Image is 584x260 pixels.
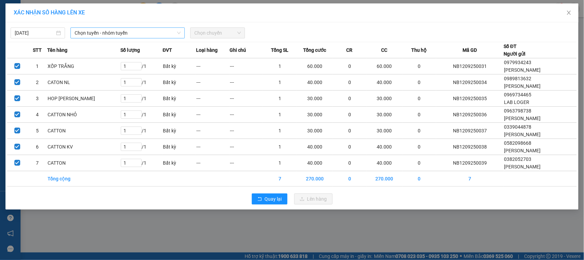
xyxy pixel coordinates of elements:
[163,107,196,123] td: Bất kỳ
[297,58,333,74] td: 60.000
[436,58,504,74] td: NB1209250031
[120,123,163,139] td: / 1
[120,107,163,123] td: / 1
[230,139,263,155] td: ---
[196,91,230,107] td: ---
[366,123,403,139] td: 30.000
[504,140,531,146] span: 0582098668
[297,123,333,139] td: 30.000
[366,107,403,123] td: 30.000
[403,91,436,107] td: 0
[177,31,181,35] span: down
[230,58,263,74] td: ---
[15,29,55,37] input: 12/09/2025
[333,155,366,171] td: 0
[27,139,48,155] td: 6
[366,58,403,74] td: 60.000
[297,74,333,91] td: 40.000
[504,156,531,162] span: 0382052703
[263,139,297,155] td: 1
[196,46,218,54] span: Loại hàng
[265,195,282,203] span: Quay lại
[27,155,48,171] td: 7
[333,139,366,155] td: 0
[297,107,333,123] td: 30.000
[504,76,531,81] span: 0989813632
[366,91,403,107] td: 30.000
[48,58,121,74] td: XỐP TRẮNG
[366,139,403,155] td: 40.000
[346,46,352,54] span: CR
[333,58,366,74] td: 0
[403,107,436,123] td: 0
[263,123,297,139] td: 1
[33,46,42,54] span: STT
[163,46,172,54] span: ĐVT
[48,107,121,123] td: CATTON NHỎ
[230,107,263,123] td: ---
[504,60,531,65] span: 0979934243
[297,171,333,187] td: 270.000
[230,91,263,107] td: ---
[163,123,196,139] td: Bất kỳ
[48,171,121,187] td: Tổng cộng
[436,74,504,91] td: NB1209250034
[504,164,541,169] span: [PERSON_NAME]
[27,107,48,123] td: 4
[566,10,572,15] span: close
[196,58,230,74] td: ---
[163,91,196,107] td: Bất kỳ
[263,58,297,74] td: 1
[403,171,436,187] td: 0
[48,123,121,139] td: CATTON
[403,155,436,171] td: 0
[120,91,163,107] td: / 1
[403,58,436,74] td: 0
[27,91,48,107] td: 3
[230,155,263,171] td: ---
[48,74,121,91] td: CATON NL
[297,139,333,155] td: 40.000
[333,91,366,107] td: 0
[333,171,366,187] td: 0
[14,9,85,16] span: XÁC NHẬN SỐ HÀNG LÊN XE
[194,28,241,38] span: Chọn chuyến
[504,92,531,97] span: 0969734465
[504,124,531,130] span: 0339044878
[163,155,196,171] td: Bất kỳ
[263,171,297,187] td: 7
[163,58,196,74] td: Bất kỳ
[263,107,297,123] td: 1
[403,123,436,139] td: 0
[436,91,504,107] td: NB1209250035
[436,123,504,139] td: NB1209250037
[333,74,366,91] td: 0
[196,74,230,91] td: ---
[120,46,140,54] span: Số lượng
[120,139,163,155] td: / 1
[366,155,403,171] td: 40.000
[381,46,387,54] span: CC
[120,155,163,171] td: / 1
[48,139,121,155] td: CATTON KV
[27,58,48,74] td: 1
[504,132,541,137] span: [PERSON_NAME]
[263,74,297,91] td: 1
[436,171,504,187] td: 7
[303,46,326,54] span: Tổng cước
[297,155,333,171] td: 40.000
[48,46,68,54] span: Tên hàng
[257,197,262,202] span: rollback
[436,155,504,171] td: NB1209250039
[196,123,230,139] td: ---
[403,139,436,155] td: 0
[271,46,288,54] span: Tổng SL
[463,46,477,54] span: Mã GD
[196,155,230,171] td: ---
[263,91,297,107] td: 1
[230,123,263,139] td: ---
[263,155,297,171] td: 1
[252,193,287,204] button: rollbackQuay lại
[48,155,121,171] td: CATTON
[436,139,504,155] td: NB1209250038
